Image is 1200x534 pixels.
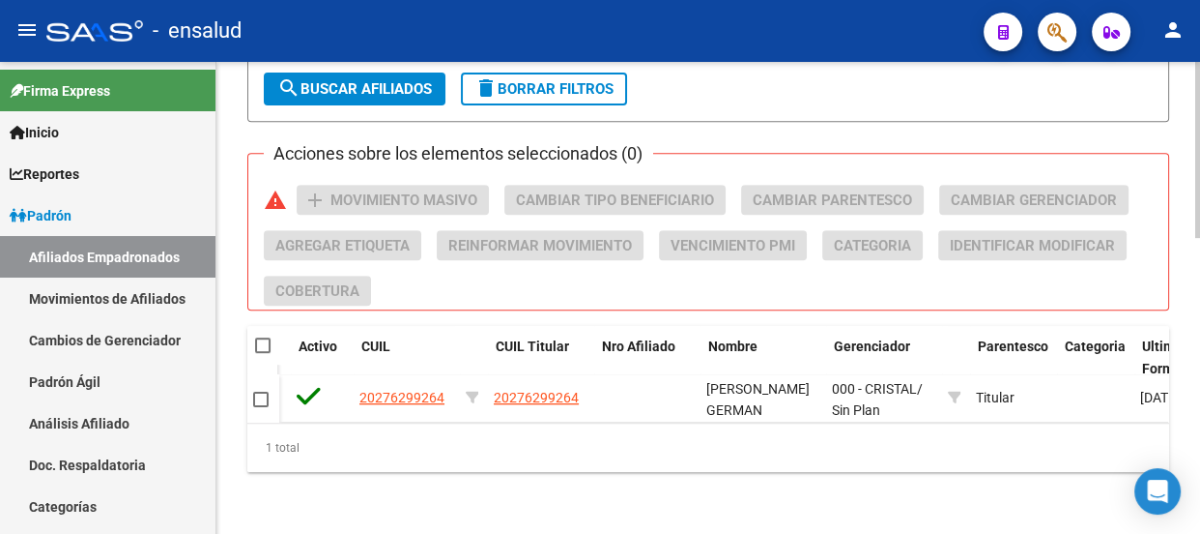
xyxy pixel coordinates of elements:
span: Titular [976,390,1014,405]
button: Cambiar Parentesco [741,185,924,215]
div: Open Intercom Messenger [1134,468,1181,515]
mat-icon: menu [15,18,39,42]
span: Cobertura [275,282,359,300]
datatable-header-cell: Activo [291,326,354,390]
datatable-header-cell: Gerenciador [826,326,942,390]
span: Reinformar Movimiento [448,237,632,254]
button: Categoria [822,230,923,260]
button: Cambiar Gerenciador [939,185,1129,215]
span: Agregar Etiqueta [275,237,410,254]
span: CUIL Titular [496,339,569,354]
span: Firma Express [10,80,110,102]
span: Padrón [10,205,71,226]
button: Identificar Modificar [938,230,1127,260]
datatable-header-cell: CUIL Titular [488,326,594,390]
datatable-header-cell: Nro Afiliado [594,326,700,390]
span: Reportes [10,163,79,185]
span: Cambiar Parentesco [753,192,912,209]
span: Buscar Afiliados [277,80,432,98]
span: Gerenciador [834,339,910,354]
span: Categoria [1065,339,1126,354]
span: CUIL [361,339,390,354]
button: Buscar Afiliados [264,73,445,105]
span: Identificar Modificar [950,237,1115,254]
mat-icon: person [1161,18,1185,42]
span: Nro Afiliado [602,339,675,354]
button: Agregar Etiqueta [264,230,421,260]
span: Cambiar Gerenciador [951,192,1117,209]
span: Movimiento Masivo [330,192,477,209]
span: Nombre [708,339,757,354]
button: Cambiar Tipo Beneficiario [504,185,726,215]
mat-icon: search [277,76,300,100]
div: 1 total [247,424,1169,472]
button: Borrar Filtros [461,73,627,105]
h3: Acciones sobre los elementos seleccionados (0) [264,140,652,167]
span: 20276299264 [494,390,579,405]
span: 000 - CRISTAL [832,381,917,397]
span: Borrar Filtros [474,80,614,98]
button: Vencimiento PMI [659,230,807,260]
span: Vencimiento PMI [671,237,795,254]
span: Inicio [10,122,59,143]
datatable-header-cell: CUIL [354,326,460,390]
button: Cobertura [264,276,371,306]
span: Parentesco [978,339,1048,354]
span: Cambiar Tipo Beneficiario [516,192,714,209]
button: Movimiento Masivo [297,185,489,215]
mat-icon: delete [474,76,498,100]
datatable-header-cell: Parentesco [970,326,1057,390]
span: Activo [299,339,337,354]
mat-icon: warning [264,189,287,212]
span: [PERSON_NAME] GERMAN [PERSON_NAME] [706,381,810,441]
datatable-header-cell: Nombre [700,326,826,390]
span: Categoria [834,237,911,254]
button: Reinformar Movimiento [437,230,643,260]
mat-icon: add [303,189,327,212]
span: - ensalud [153,10,242,52]
datatable-header-cell: Categoria [1057,326,1134,390]
span: 20276299264 [359,390,444,405]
